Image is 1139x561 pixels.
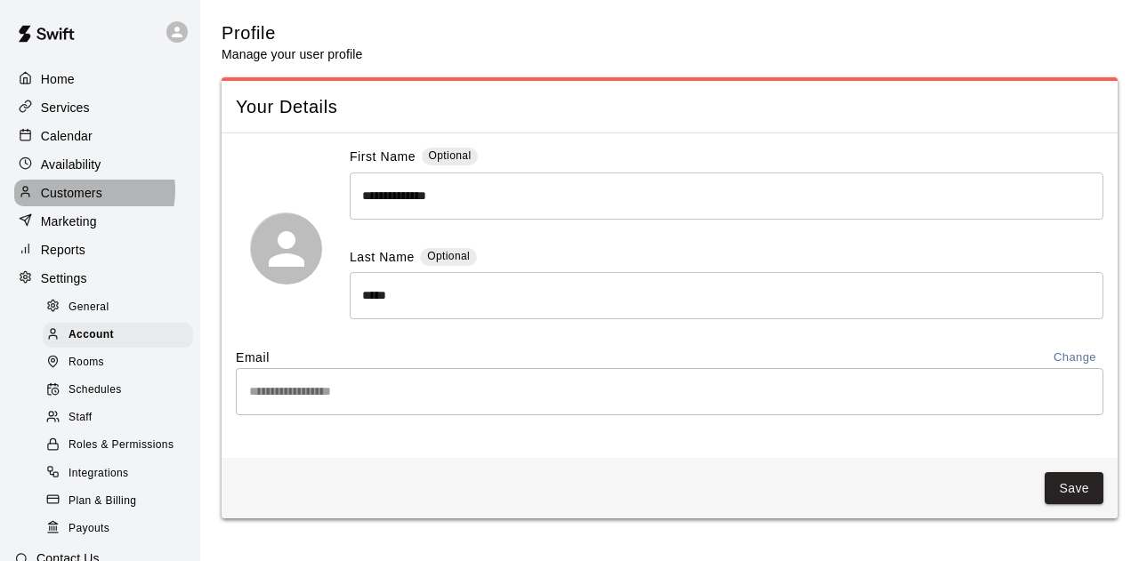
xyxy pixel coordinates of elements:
a: Payouts [43,515,200,542]
a: Availability [14,151,186,178]
div: General [43,295,193,320]
a: Account [43,321,200,349]
a: Settings [14,265,186,292]
p: Home [41,70,75,88]
p: Marketing [41,212,97,230]
a: Staff [43,405,200,432]
a: Customers [14,180,186,206]
label: Last Name [350,248,415,268]
span: Rooms [69,354,104,372]
span: Plan & Billing [69,493,136,510]
span: Schedules [69,381,122,399]
a: Schedules [43,377,200,405]
a: General [43,293,200,321]
span: Account [69,326,114,344]
a: Rooms [43,349,200,377]
div: Schedules [43,378,193,403]
span: Optional [427,250,470,262]
div: Integrations [43,461,193,486]
label: Email [236,349,270,366]
span: Integrations [69,465,129,483]
span: Payouts [69,520,109,538]
a: Plan & Billing [43,487,200,515]
div: Rooms [43,350,193,375]
span: Optional [429,149,472,162]
a: Marketing [14,208,186,235]
p: Customers [41,184,102,202]
p: Calendar [41,127,93,145]
div: Plan & Billing [43,489,193,514]
span: General [69,299,109,317]
p: Settings [41,269,87,287]
div: Roles & Permissions [43,433,193,458]
label: First Name [350,148,416,168]
p: Reports [41,241,85,259]
button: Save [1045,472,1103,505]
button: Change [1046,348,1103,368]
p: Availability [41,156,101,173]
p: Manage your user profile [222,45,362,63]
a: Roles & Permissions [43,432,200,460]
a: Reports [14,236,186,263]
div: Staff [43,405,193,430]
div: Account [43,323,193,348]
a: Integrations [43,460,200,487]
div: Payouts [43,517,193,541]
a: Calendar [14,123,186,149]
span: Roles & Permissions [69,437,174,454]
a: Home [14,66,186,92]
p: Services [41,99,90,116]
a: Services [14,94,186,121]
span: Your Details [236,95,1103,119]
span: Staff [69,409,92,427]
h5: Profile [222,21,362,45]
